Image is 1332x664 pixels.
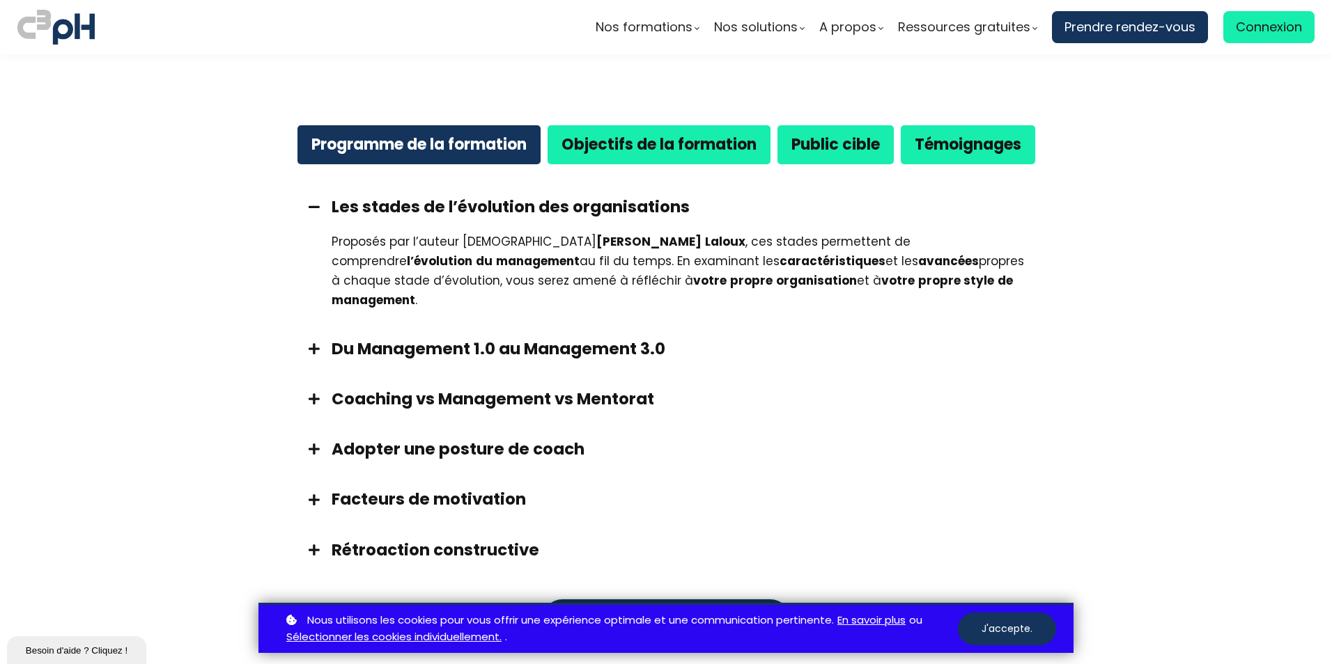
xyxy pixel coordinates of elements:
span: Nous utilisons les cookies pour vous offrir une expérience optimale et une communication pertinente. [307,612,834,629]
b: caractéristiques [780,253,885,269]
span: A propos [819,17,876,38]
span: Connexion [1236,17,1302,38]
h3: Adopter une posture de coach [332,438,1035,460]
b: avancées [918,253,979,269]
b: de [998,272,1013,289]
iframe: chat widget [7,633,149,664]
p: ou . [283,612,958,647]
a: Connexion [1223,11,1315,43]
b: Public cible [791,134,880,155]
b: votre [881,272,915,289]
a: Prendre rendez-vous [1052,11,1208,43]
h3: Facteurs de motivation [332,488,1035,510]
span: Nos solutions [714,17,798,38]
strong: Objectifs de la formation [562,134,757,155]
b: propre [730,272,773,289]
b: Témoignages [915,134,1021,155]
h3: Du Management 1.0 au Management 3.0 [332,338,1035,360]
div: Proposés par l’auteur [DEMOGRAPHIC_DATA] , ces stades permettent de comprendre au fil du temps. E... [332,232,1035,310]
b: votre [693,272,727,289]
b: management [496,253,580,269]
b: Programme de la formation [311,134,527,155]
button: J'accepte. [958,612,1056,645]
b: [PERSON_NAME] [596,233,702,250]
button: Réserver une séance de formation [542,599,791,640]
h3: Coaching vs Management vs Mentorat [332,388,1035,410]
img: logo C3PH [17,7,95,47]
b: du [476,253,493,269]
a: En savoir plus [837,612,906,629]
span: Prendre rendez-vous [1064,17,1195,38]
b: propre style [918,272,994,289]
b: l’évolution [407,253,472,269]
b: organisation [776,272,857,289]
span: Ressources gratuites [898,17,1030,38]
h3: Rétroaction constructive [332,539,1035,561]
h3: Les stades de l’évolution des organisations [332,196,1035,218]
b: Laloux [705,233,745,250]
b: management [332,292,415,308]
span: Nos formations [596,17,692,38]
a: Sélectionner les cookies individuellement. [286,629,502,646]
